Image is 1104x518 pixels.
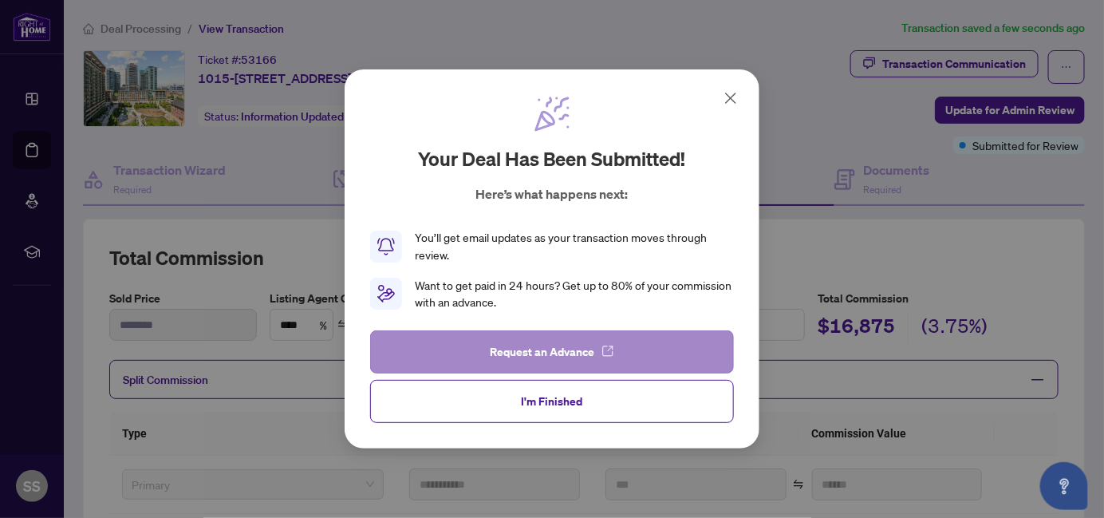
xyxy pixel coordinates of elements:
p: Here’s what happens next: [476,184,629,204]
div: You’ll get email updates as your transaction moves through review. [415,229,734,264]
div: Want to get paid in 24 hours? Get up to 80% of your commission with an advance. [415,277,734,312]
span: Request an Advance [491,339,595,365]
button: Request an Advance [370,330,734,374]
button: I'm Finished [370,380,734,423]
button: Open asap [1040,462,1088,510]
h2: Your deal has been submitted! [419,146,686,172]
span: I'm Finished [522,389,583,414]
